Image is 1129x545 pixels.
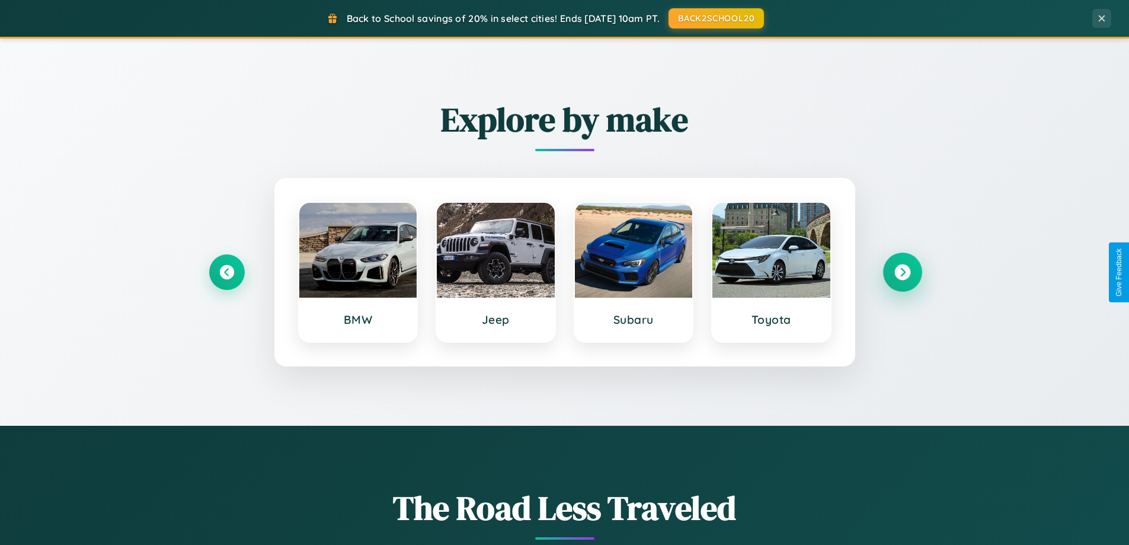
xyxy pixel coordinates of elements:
[209,97,920,142] h2: Explore by make
[1115,248,1123,297] div: Give Feedback
[347,12,660,24] span: Back to School savings of 20% in select cities! Ends [DATE] 10am PT.
[311,313,405,327] h3: BMW
[724,313,818,327] h3: Toyota
[669,8,764,28] button: BACK2SCHOOL20
[449,313,543,327] h3: Jeep
[209,485,920,531] h1: The Road Less Traveled
[587,313,681,327] h3: Subaru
